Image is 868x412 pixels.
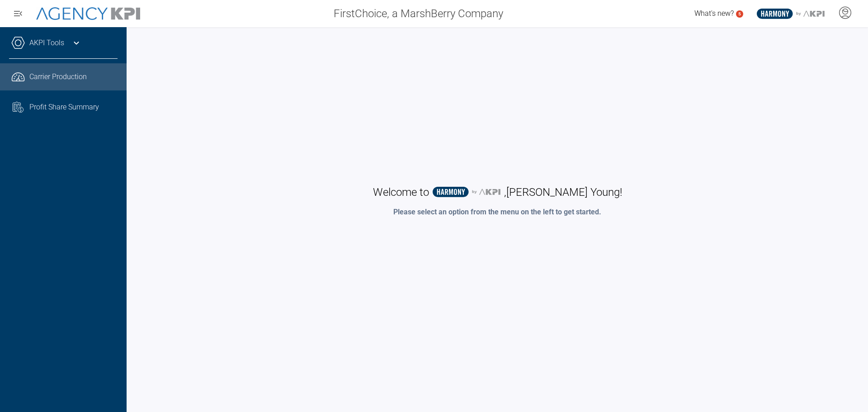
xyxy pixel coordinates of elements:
a: AKPI Tools [29,38,64,48]
h1: Welcome to , [PERSON_NAME] Young ! [373,185,622,199]
img: AgencyKPI [36,7,140,20]
span: FirstChoice, a MarshBerry Company [334,5,503,22]
span: Profit Share Summary [29,102,99,113]
text: 5 [738,11,741,16]
a: 5 [736,10,743,18]
span: Carrier Production [29,71,87,82]
span: What's new? [694,9,734,18]
p: Please select an option from the menu on the left to get started. [393,207,601,218]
